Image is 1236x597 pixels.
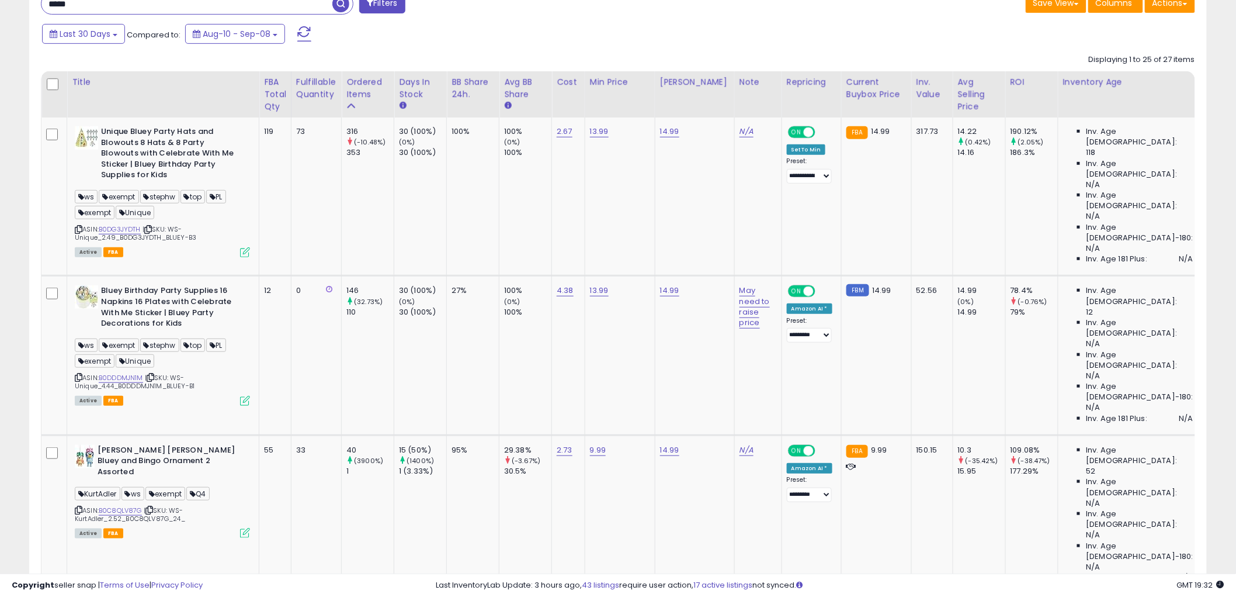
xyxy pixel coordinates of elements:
span: Last 30 Days [60,28,110,40]
small: FBA [846,126,868,139]
b: Bluey Birthday Party Supplies 16 Napkins 16 Plates with Celebrate With Me Sticker | Bluey Party D... [101,285,243,332]
small: (-10.48%) [354,137,386,147]
small: (-3.67%) [512,456,540,465]
div: Amazon AI * [787,303,832,314]
span: Compared to: [127,29,180,40]
a: 13.99 [590,126,609,137]
div: FBA Total Qty [264,76,286,113]
span: Inv. Age 181 Plus: [1086,254,1148,264]
div: 146 [346,285,394,296]
span: Unique [116,206,154,219]
div: Avg BB Share [504,76,547,101]
div: 52.56 [916,285,944,296]
div: 14.22 [958,126,1005,137]
span: exempt [75,354,114,368]
span: N/A [1086,371,1100,381]
a: N/A [739,126,754,137]
span: KurtAdler [75,487,120,501]
div: 109.08% [1011,445,1058,455]
span: N/A [1086,180,1100,190]
span: OFF [814,287,832,296]
span: Inv. Age 181 Plus: [1086,413,1148,424]
span: Inv. Age [DEMOGRAPHIC_DATA]: [1086,350,1193,371]
span: Inv. Age [DEMOGRAPHIC_DATA]-180: [1086,381,1193,402]
div: 316 [346,126,394,137]
div: 100% [504,307,551,318]
small: (-35.42%) [966,456,998,465]
span: N/A [1086,498,1100,509]
div: Days In Stock [399,76,442,101]
span: 14.99 [872,285,891,296]
span: FBA [103,529,123,539]
a: May need to raise price [739,285,770,329]
span: Inv. Age [DEMOGRAPHIC_DATA]: [1086,190,1193,211]
span: | SKU: WS-Unique_2.49_B0DG3JYDTH_BLUEY-B3 [75,225,196,242]
span: N/A [1086,530,1100,540]
span: ws [121,487,144,501]
div: 15.95 [958,466,1005,477]
span: All listings currently available for purchase on Amazon [75,529,102,539]
a: 14.99 [660,126,679,137]
div: 29.38% [504,445,551,455]
small: FBM [846,284,869,296]
span: exempt [99,339,138,352]
small: (32.73%) [354,297,383,306]
div: 30 (100%) [399,126,446,137]
div: Note [739,76,777,88]
div: 12 [264,285,282,296]
span: Inv. Age [DEMOGRAPHIC_DATA]: [1086,126,1193,147]
a: B0DG3JYDTH [99,225,141,234]
button: Aug-10 - Sep-08 [185,24,285,44]
div: 14.99 [958,285,1005,296]
a: 43 listings [582,579,620,591]
span: 14.99 [871,126,890,137]
div: 30.5% [504,466,551,477]
div: 317.73 [916,126,944,137]
small: (3900%) [354,456,383,465]
span: N/A [1179,413,1193,424]
b: [PERSON_NAME] [PERSON_NAME] Bluey and Bingo Ornament 2 Assorted [98,445,239,481]
small: (0%) [504,297,520,306]
div: 177.29% [1011,466,1058,477]
span: All listings currently available for purchase on Amazon [75,396,102,406]
span: 118 [1086,147,1096,158]
a: 2.67 [557,126,572,137]
div: 1 (3.33%) [399,466,446,477]
span: ON [789,446,804,455]
div: 150.15 [916,445,944,455]
div: 10.3 [958,445,1005,455]
small: (1400%) [407,456,434,465]
span: PL [206,339,226,352]
button: Last 30 Days [42,24,125,44]
div: ASIN: [75,445,250,537]
a: 14.99 [660,285,679,296]
strong: Copyright [12,579,54,591]
div: 15 (50%) [399,445,446,455]
img: 51AEqS1URpL._SL40_.jpg [75,285,98,309]
a: N/A [739,444,754,456]
a: 9.99 [590,444,606,456]
span: ON [789,287,804,296]
div: Ordered Items [346,76,389,101]
div: 186.3% [1011,147,1058,158]
img: 41fN+7t7GbL._SL40_.jpg [75,445,95,468]
span: N/A [1086,211,1100,222]
span: FBA [103,247,123,257]
div: 27% [452,285,490,296]
span: Inv. Age [DEMOGRAPHIC_DATA]-180: [1086,541,1193,562]
div: 190.12% [1011,126,1058,137]
span: Inv. Age [DEMOGRAPHIC_DATA]: [1086,445,1193,466]
div: ASIN: [75,285,250,404]
span: Inv. Age [DEMOGRAPHIC_DATA]: [1086,318,1193,339]
span: stephw [140,190,179,203]
small: FBA [846,445,868,458]
div: Preset: [787,317,832,343]
span: exempt [99,190,138,203]
div: 0 [296,285,332,296]
div: [PERSON_NAME] [660,76,730,88]
div: Inv. value [916,76,948,101]
span: Inv. Age [DEMOGRAPHIC_DATA]: [1086,509,1193,530]
span: FBA [103,396,123,406]
div: 78.4% [1011,285,1058,296]
a: 2.73 [557,444,572,456]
